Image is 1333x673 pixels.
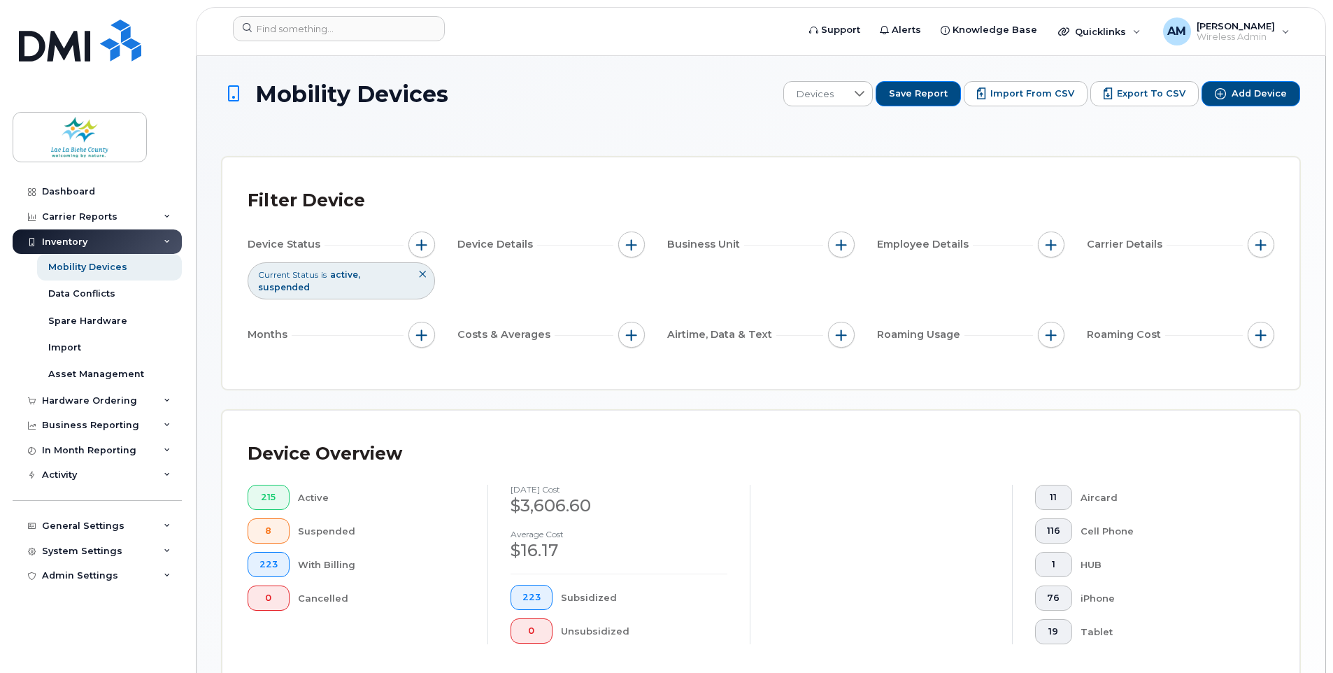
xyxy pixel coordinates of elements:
span: Add Device [1232,87,1287,100]
div: Tablet [1081,619,1253,644]
div: HUB [1081,552,1253,577]
button: 223 [248,552,290,577]
h4: Average cost [511,530,727,539]
button: 76 [1035,586,1072,611]
span: Import from CSV [990,87,1074,100]
span: 76 [1047,593,1060,604]
button: 11 [1035,485,1072,510]
span: Device Status [248,237,325,252]
button: 223 [511,585,553,610]
span: Airtime, Data & Text [667,327,776,342]
span: 19 [1047,626,1060,637]
div: With Billing [298,552,466,577]
div: Unsubsidized [561,618,728,644]
div: $16.17 [511,539,727,562]
span: Carrier Details [1087,237,1167,252]
div: iPhone [1081,586,1253,611]
button: 0 [248,586,290,611]
div: $3,606.60 [511,494,727,518]
div: Device Overview [248,436,402,472]
span: 1 [1047,559,1060,570]
span: Save Report [889,87,948,100]
span: 215 [259,492,278,503]
span: suspended [258,282,310,292]
span: 11 [1047,492,1060,503]
span: Export to CSV [1117,87,1185,100]
span: Devices [784,82,846,107]
button: Import from CSV [964,81,1088,106]
span: Current Status [258,269,318,281]
span: 0 [259,593,278,604]
button: 116 [1035,518,1072,544]
button: Add Device [1202,81,1300,106]
button: 1 [1035,552,1072,577]
span: Mobility Devices [255,82,448,106]
div: Cancelled [298,586,466,611]
span: Months [248,327,292,342]
div: Filter Device [248,183,365,219]
button: 0 [511,618,553,644]
span: 0 [522,625,541,637]
button: 19 [1035,619,1072,644]
span: Costs & Averages [457,327,555,342]
span: Roaming Usage [877,327,964,342]
button: 215 [248,485,290,510]
span: is [321,269,327,281]
div: Subsidized [561,585,728,610]
span: 8 [259,525,278,537]
span: 223 [522,592,541,603]
span: Business Unit [667,237,744,252]
button: 8 [248,518,290,544]
span: active [330,269,360,280]
span: Employee Details [877,237,973,252]
span: Roaming Cost [1087,327,1165,342]
span: 116 [1047,525,1060,537]
span: 223 [259,559,278,570]
div: Suspended [298,518,466,544]
div: Active [298,485,466,510]
span: Device Details [457,237,537,252]
h4: [DATE] cost [511,485,727,494]
button: Save Report [876,81,961,106]
button: Export to CSV [1090,81,1199,106]
div: Cell Phone [1081,518,1253,544]
div: Aircard [1081,485,1253,510]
